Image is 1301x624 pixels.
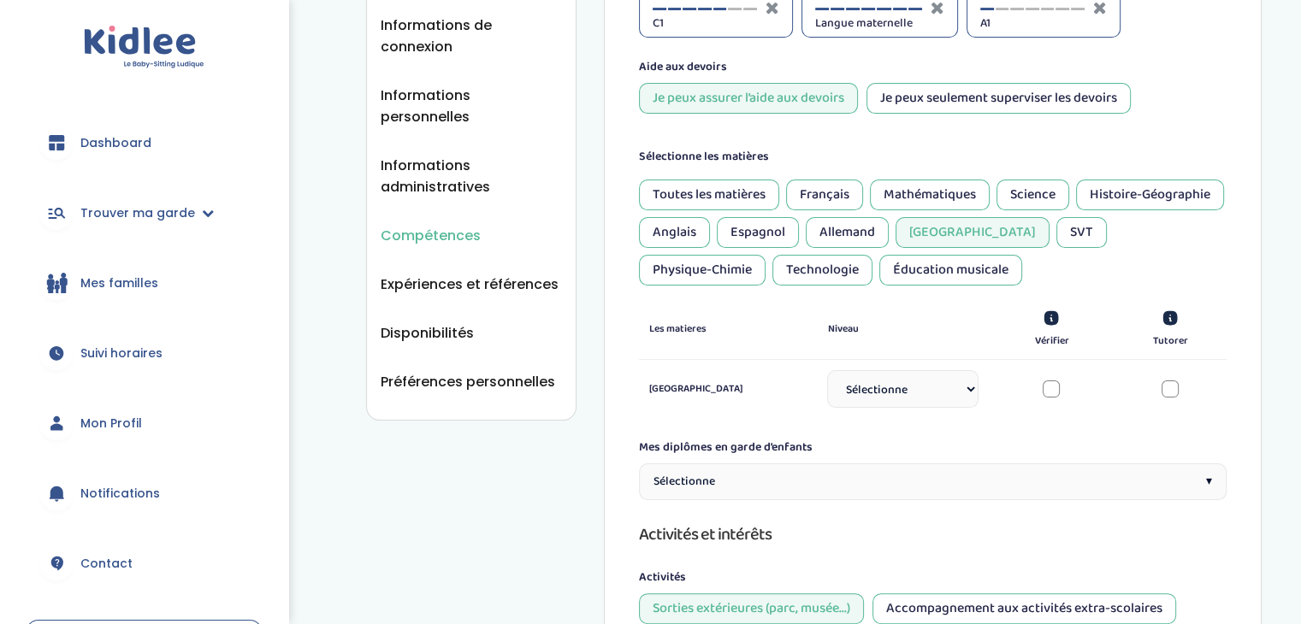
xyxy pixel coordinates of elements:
[80,274,158,292] span: Mes familles
[26,252,263,314] a: Mes familles
[815,15,922,32] span: Langue maternelle
[786,180,863,210] div: Français
[639,521,772,548] span: Activités et intérêts
[639,180,779,210] div: Toutes les matières
[381,15,562,57] button: Informations de connexion
[80,344,163,362] span: Suivi horaires
[639,58,727,76] label: Aide aux devoirs
[381,274,559,295] button: Expériences et références
[84,26,204,69] img: logo.svg
[827,321,858,337] label: Niveau
[80,415,142,433] span: Mon Profil
[639,568,686,586] label: Activités
[1034,333,1068,349] label: Vérifier
[639,255,766,286] div: Physique-Chimie
[639,593,864,624] div: Sorties extérieures (parc, musée...)
[649,321,707,337] label: Les matieres
[26,533,263,594] a: Contact
[381,225,481,246] button: Compétences
[381,371,555,392] button: Préférences personnelles
[653,15,757,32] span: C1
[772,255,872,286] div: Technologie
[80,485,160,503] span: Notifications
[717,217,799,248] div: Espagnol
[80,555,133,573] span: Contact
[653,473,715,491] span: Sélectionne
[639,148,769,166] label: Sélectionne les matières
[381,322,474,344] button: Disponibilités
[649,381,801,397] label: [GEOGRAPHIC_DATA]
[26,392,263,454] a: Mon Profil
[639,217,710,248] div: Anglais
[26,322,263,384] a: Suivi horaires
[1076,180,1224,210] div: Histoire-Géographie
[639,83,858,114] div: Je peux assurer l’aide aux devoirs
[870,180,990,210] div: Mathématiques
[879,255,1022,286] div: Éducation musicale
[26,182,263,244] a: Trouver ma garde
[26,112,263,174] a: Dashboard
[80,134,151,152] span: Dashboard
[1153,333,1188,349] label: Tutorer
[381,155,562,197] button: Informations administratives
[980,15,1085,32] span: A1
[26,462,263,524] a: Notifications
[806,217,889,248] div: Allemand
[866,83,1131,114] div: Je peux seulement superviser les devoirs
[872,593,1176,624] div: Accompagnement aux activités extra-scolaires
[80,204,195,222] span: Trouver ma garde
[1056,217,1107,248] div: SVT
[1206,473,1212,491] span: ▾
[896,217,1050,248] div: [GEOGRAPHIC_DATA]
[996,180,1069,210] div: Science
[639,439,813,456] label: Mes diplômes en garde d’enfants
[381,85,562,127] button: Informations personnelles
